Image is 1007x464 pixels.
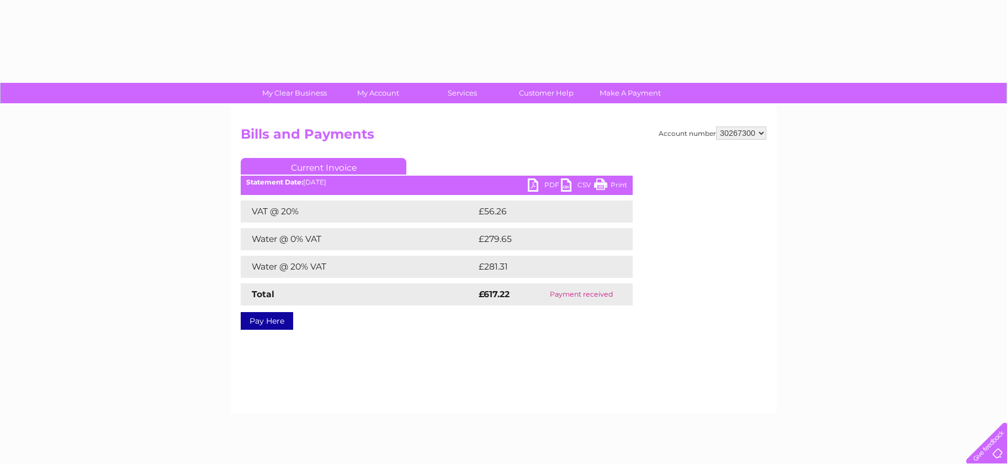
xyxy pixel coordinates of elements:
td: £281.31 [476,256,611,278]
h2: Bills and Payments [241,126,766,147]
a: Customer Help [501,83,592,103]
td: £56.26 [476,201,611,223]
a: Current Invoice [241,158,406,175]
a: Services [417,83,508,103]
a: My Account [333,83,424,103]
td: Water @ 0% VAT [241,228,476,250]
td: £279.65 [476,228,613,250]
a: CSV [561,178,594,194]
b: Statement Date: [246,178,303,186]
a: Pay Here [241,312,293,330]
div: Account number [659,126,766,140]
strong: Total [252,289,274,299]
td: VAT @ 20% [241,201,476,223]
a: My Clear Business [249,83,340,103]
td: Payment received [531,283,633,305]
div: [DATE] [241,178,633,186]
a: Print [594,178,627,194]
a: Make A Payment [585,83,676,103]
a: PDF [528,178,561,194]
strong: £617.22 [479,289,510,299]
td: Water @ 20% VAT [241,256,476,278]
